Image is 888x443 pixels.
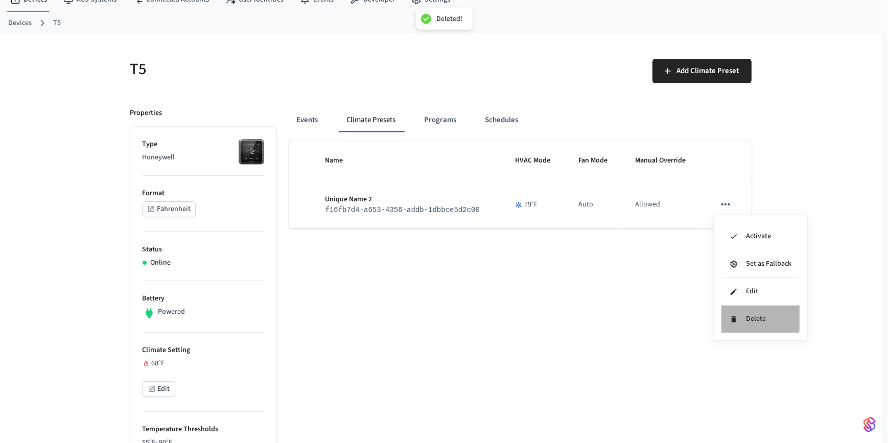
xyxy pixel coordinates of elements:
[721,250,800,278] li: Set as Fallback
[436,14,462,24] div: Deleted!
[721,223,800,250] li: Activate
[863,416,876,433] img: SeamLogoGradient.69752ec5.svg
[721,278,800,306] li: Edit
[721,306,800,333] li: Delete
